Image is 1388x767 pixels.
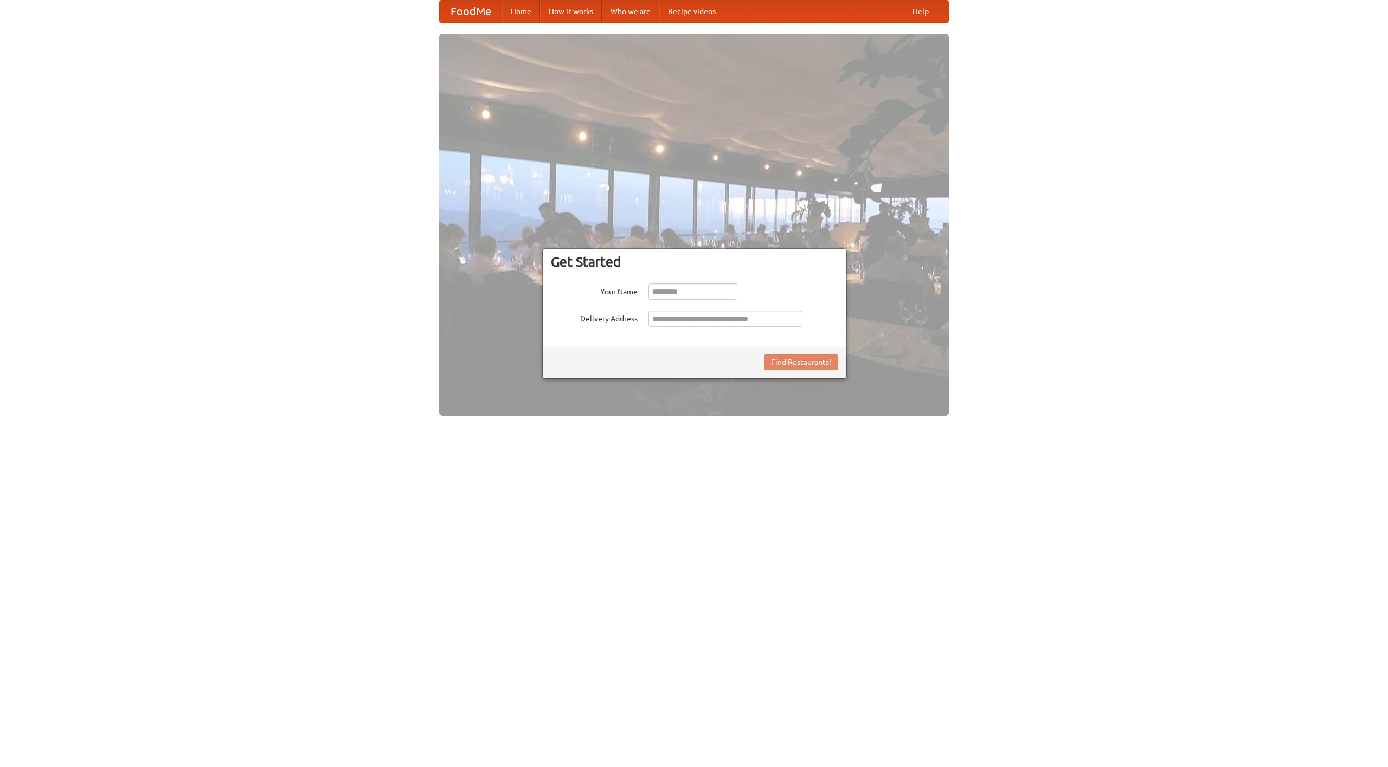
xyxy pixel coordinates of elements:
a: Home [502,1,540,22]
a: Recipe videos [659,1,724,22]
label: Delivery Address [551,311,638,324]
a: Help [904,1,937,22]
a: How it works [540,1,602,22]
button: Find Restaurants! [764,354,838,370]
h3: Get Started [551,254,838,270]
a: FoodMe [440,1,502,22]
a: Who we are [602,1,659,22]
label: Your Name [551,283,638,297]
